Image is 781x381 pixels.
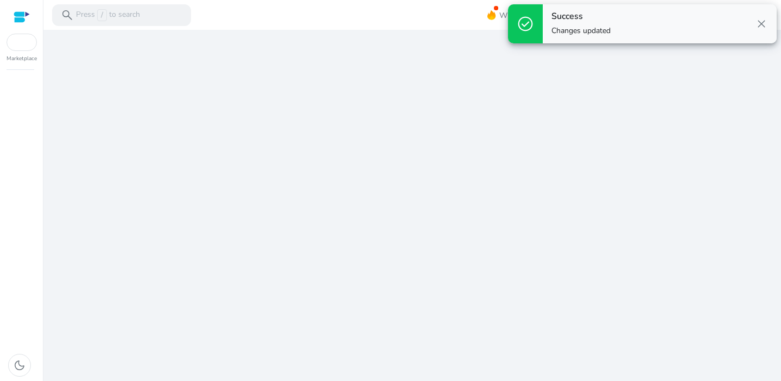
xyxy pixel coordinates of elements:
[61,9,74,22] span: search
[551,11,611,22] h4: Success
[755,17,768,30] span: close
[517,15,534,33] span: check_circle
[499,6,542,25] span: What's New
[76,9,140,21] p: Press to search
[13,359,26,372] span: dark_mode
[7,55,37,63] p: Marketplace
[551,25,611,36] p: Changes updated
[97,9,107,21] span: /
